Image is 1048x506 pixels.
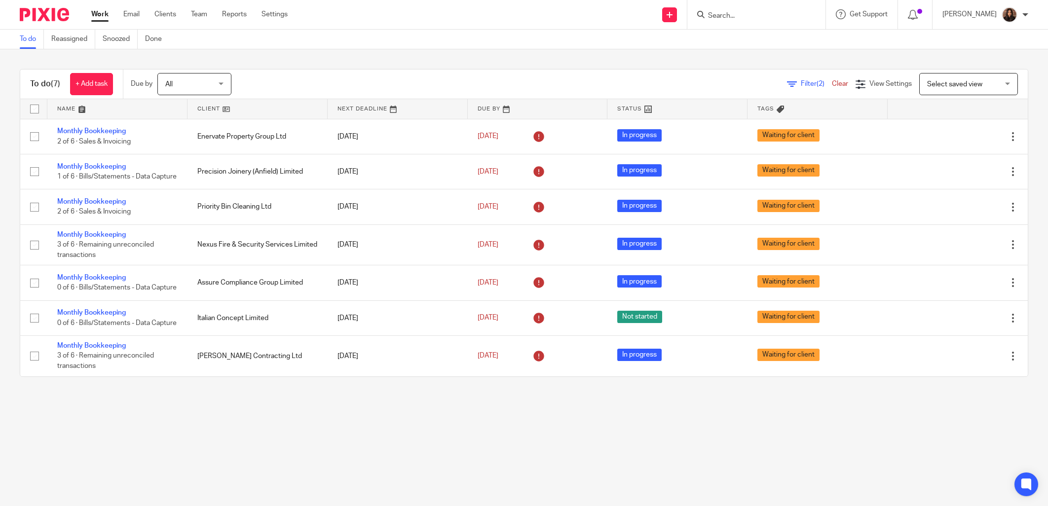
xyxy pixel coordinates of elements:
a: Reports [222,9,247,19]
span: Waiting for client [757,164,820,177]
span: In progress [617,129,662,142]
span: 3 of 6 · Remaining unreconciled transactions [57,241,154,258]
h1: To do [30,79,60,89]
span: Waiting for client [757,275,820,288]
a: Monthly Bookkeeping [57,198,126,205]
td: Enervate Property Group Ltd [187,119,328,154]
a: Monthly Bookkeeping [57,231,126,238]
span: [DATE] [478,315,498,322]
a: Done [145,30,169,49]
span: [DATE] [478,203,498,210]
span: In progress [617,349,662,361]
span: All [165,81,173,88]
a: Monthly Bookkeeping [57,342,126,349]
span: (7) [51,80,60,88]
span: Waiting for client [757,200,820,212]
span: 0 of 6 · Bills/Statements - Data Capture [57,285,177,291]
td: Nexus Fire & Security Services Limited [187,224,328,265]
a: + Add task [70,73,113,95]
span: (2) [817,80,824,87]
td: [DATE] [328,336,468,376]
a: Work [91,9,109,19]
span: [DATE] [478,241,498,248]
a: Clear [832,80,848,87]
span: Waiting for client [757,349,820,361]
td: [DATE] [328,119,468,154]
span: 2 of 6 · Sales & Invoicing [57,138,131,145]
span: Waiting for client [757,238,820,250]
td: [DATE] [328,224,468,265]
span: 0 of 6 · Bills/Statements - Data Capture [57,320,177,326]
a: Monthly Bookkeeping [57,128,126,135]
span: Get Support [850,11,888,18]
input: Search [707,12,796,21]
span: [DATE] [478,353,498,360]
p: [PERSON_NAME] [942,9,997,19]
span: Filter [801,80,832,87]
td: [DATE] [328,154,468,189]
span: Not started [617,311,662,323]
a: To do [20,30,44,49]
span: Waiting for client [757,129,820,142]
img: Pixie [20,8,69,21]
span: 2 of 6 · Sales & Invoicing [57,209,131,216]
td: Assure Compliance Group Limited [187,265,328,300]
img: Headshot.jpg [1002,7,1017,23]
span: In progress [617,200,662,212]
td: [DATE] [328,265,468,300]
a: Email [123,9,140,19]
td: [PERSON_NAME] Contracting Ltd [187,336,328,376]
span: Select saved view [927,81,982,88]
a: Monthly Bookkeeping [57,163,126,170]
span: In progress [617,275,662,288]
a: Snoozed [103,30,138,49]
td: Precision Joinery (Anfield) Limited [187,154,328,189]
a: Reassigned [51,30,95,49]
span: [DATE] [478,279,498,286]
span: 3 of 6 · Remaining unreconciled transactions [57,353,154,370]
a: Clients [154,9,176,19]
span: 1 of 6 · Bills/Statements - Data Capture [57,173,177,180]
a: Team [191,9,207,19]
span: View Settings [869,80,912,87]
span: [DATE] [478,168,498,175]
td: [DATE] [328,300,468,335]
a: Settings [262,9,288,19]
a: Monthly Bookkeeping [57,309,126,316]
td: [DATE] [328,189,468,224]
span: [DATE] [478,133,498,140]
p: Due by [131,79,152,89]
span: In progress [617,164,662,177]
a: Monthly Bookkeeping [57,274,126,281]
span: Waiting for client [757,311,820,323]
td: Priority Bin Cleaning Ltd [187,189,328,224]
td: Italian Concept Limited [187,300,328,335]
span: In progress [617,238,662,250]
span: Tags [757,106,774,111]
